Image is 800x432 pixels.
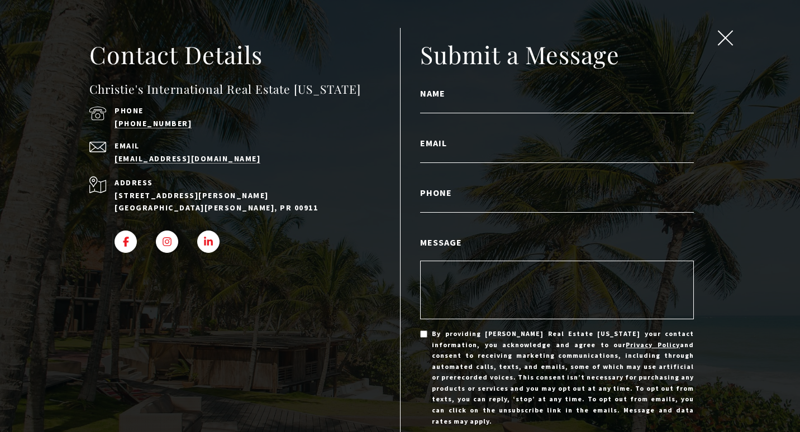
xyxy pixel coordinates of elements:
div: Do you have questions? [12,54,161,62]
span: [PHONE_NUMBER] [46,78,139,89]
h2: Submit a Message [420,39,694,70]
label: Email [420,136,694,150]
a: [EMAIL_ADDRESS][DOMAIN_NAME] [115,153,260,164]
img: be3d4b55-7850-4bcb-9297-a2f9cd376e78.png [73,3,101,31]
label: Phone [420,185,694,200]
label: Name [420,86,694,100]
p: [STREET_ADDRESS][PERSON_NAME] [GEOGRAPHIC_DATA][PERSON_NAME], PR 00911 [115,189,369,214]
span: By providing [PERSON_NAME] Real Estate [US_STATE] your contact information, you acknowledge and a... [432,328,694,426]
button: close modal [715,30,736,49]
h2: Contact Details [89,39,400,70]
a: LINKEDIN - open in a new tab [197,231,220,253]
input: By providing [PERSON_NAME] Real Estate [US_STATE] your contact information, you acknowledge and a... [420,330,427,338]
div: Call or text [DATE], we are here to help! [12,65,161,73]
p: Address [115,176,369,189]
div: Christie's Office PR [17,33,156,42]
a: call (939) 337-3000 [115,118,192,128]
p: Email [115,142,369,150]
h4: Christie's International Real Estate [US_STATE] [89,80,400,98]
p: Phone [115,107,369,114]
a: FACEBOOK - open in a new tab [115,231,137,253]
a: INSTAGRAM - open in a new tab [156,231,178,253]
a: Privacy Policy - open in a new tab [626,340,680,349]
label: Message [420,235,694,249]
